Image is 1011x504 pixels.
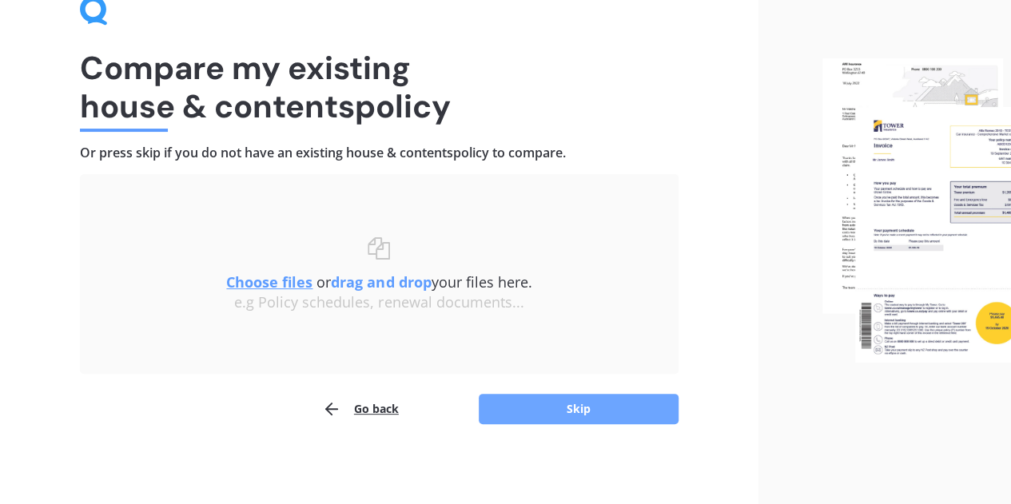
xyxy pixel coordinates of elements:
[112,294,647,312] div: e.g Policy schedules, renewal documents...
[479,394,679,424] button: Skip
[226,272,531,292] span: or your files here.
[80,145,679,161] h4: Or press skip if you do not have an existing house & contents policy to compare.
[80,49,679,125] h1: Compare my existing house & contents policy
[226,272,312,292] u: Choose files
[322,393,399,425] button: Go back
[331,272,431,292] b: drag and drop
[822,58,1011,363] img: files.webp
